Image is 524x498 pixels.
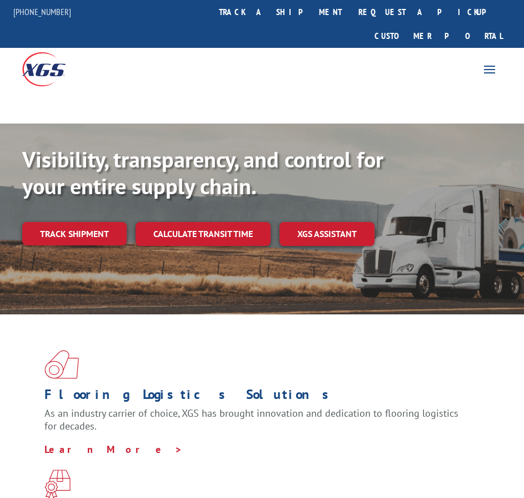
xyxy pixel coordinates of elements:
a: Track shipment [22,222,127,245]
img: xgs-icon-total-supply-chain-intelligence-red [44,350,79,379]
a: [PHONE_NUMBER] [13,6,71,17]
a: Customer Portal [366,24,511,48]
b: Visibility, transparency, and control for your entire supply chain. [22,145,383,200]
a: Learn More > [44,443,183,456]
a: XGS ASSISTANT [280,222,375,246]
a: Calculate transit time [136,222,271,246]
h1: Flooring Logistics Solutions [44,388,471,407]
span: As an industry carrier of choice, XGS has brought innovation and dedication to flooring logistics... [44,407,458,433]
